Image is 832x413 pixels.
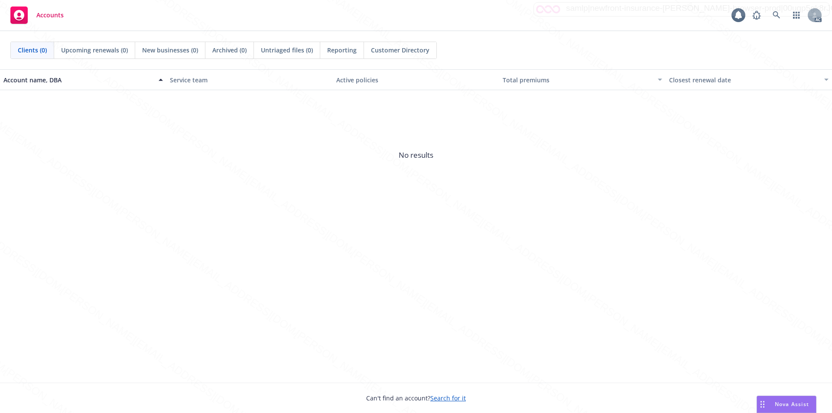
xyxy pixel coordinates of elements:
div: Closest renewal date [669,75,819,85]
a: Search [768,7,785,24]
span: Accounts [36,12,64,19]
span: Upcoming renewals (0) [61,46,128,55]
button: Active policies [333,69,499,90]
span: Customer Directory [371,46,429,55]
span: New businesses (0) [142,46,198,55]
a: Switch app [788,7,805,24]
span: Nova Assist [775,400,809,408]
div: Account name, DBA [3,75,153,85]
button: Service team [166,69,333,90]
div: Active policies [336,75,496,85]
button: Total premiums [499,69,666,90]
span: Can't find an account? [366,393,466,403]
button: Closest renewal date [666,69,832,90]
a: Report a Bug [748,7,765,24]
div: Total premiums [503,75,653,85]
a: Accounts [7,3,67,27]
span: Archived (0) [212,46,247,55]
div: Service team [170,75,329,85]
span: Untriaged files (0) [261,46,313,55]
div: Drag to move [757,396,768,413]
span: Reporting [327,46,357,55]
button: Nova Assist [757,396,816,413]
a: Search for it [430,394,466,402]
span: Clients (0) [18,46,47,55]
